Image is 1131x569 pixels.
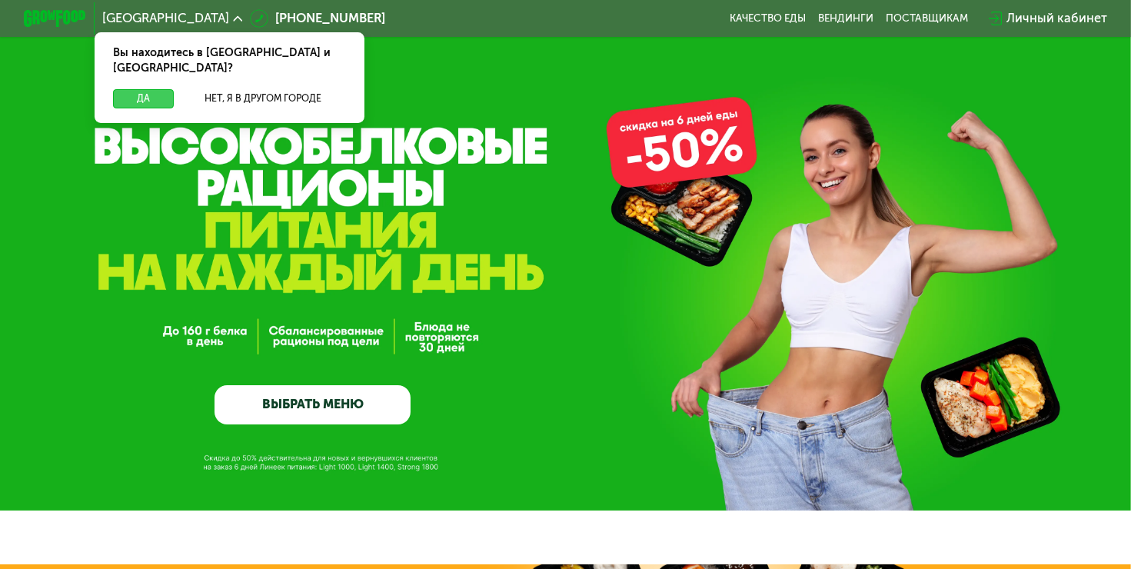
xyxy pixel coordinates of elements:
span: [GEOGRAPHIC_DATA] [102,12,229,25]
a: ВЫБРАТЬ МЕНЮ [215,385,410,424]
a: [PHONE_NUMBER] [250,9,385,28]
div: Личный кабинет [1006,9,1107,28]
a: Вендинги [818,12,873,25]
div: поставщикам [886,12,968,25]
button: Нет, я в другом городе [180,89,345,108]
a: Качество еды [730,12,806,25]
div: Вы находитесь в [GEOGRAPHIC_DATA] и [GEOGRAPHIC_DATA]? [95,32,364,89]
button: Да [113,89,174,108]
